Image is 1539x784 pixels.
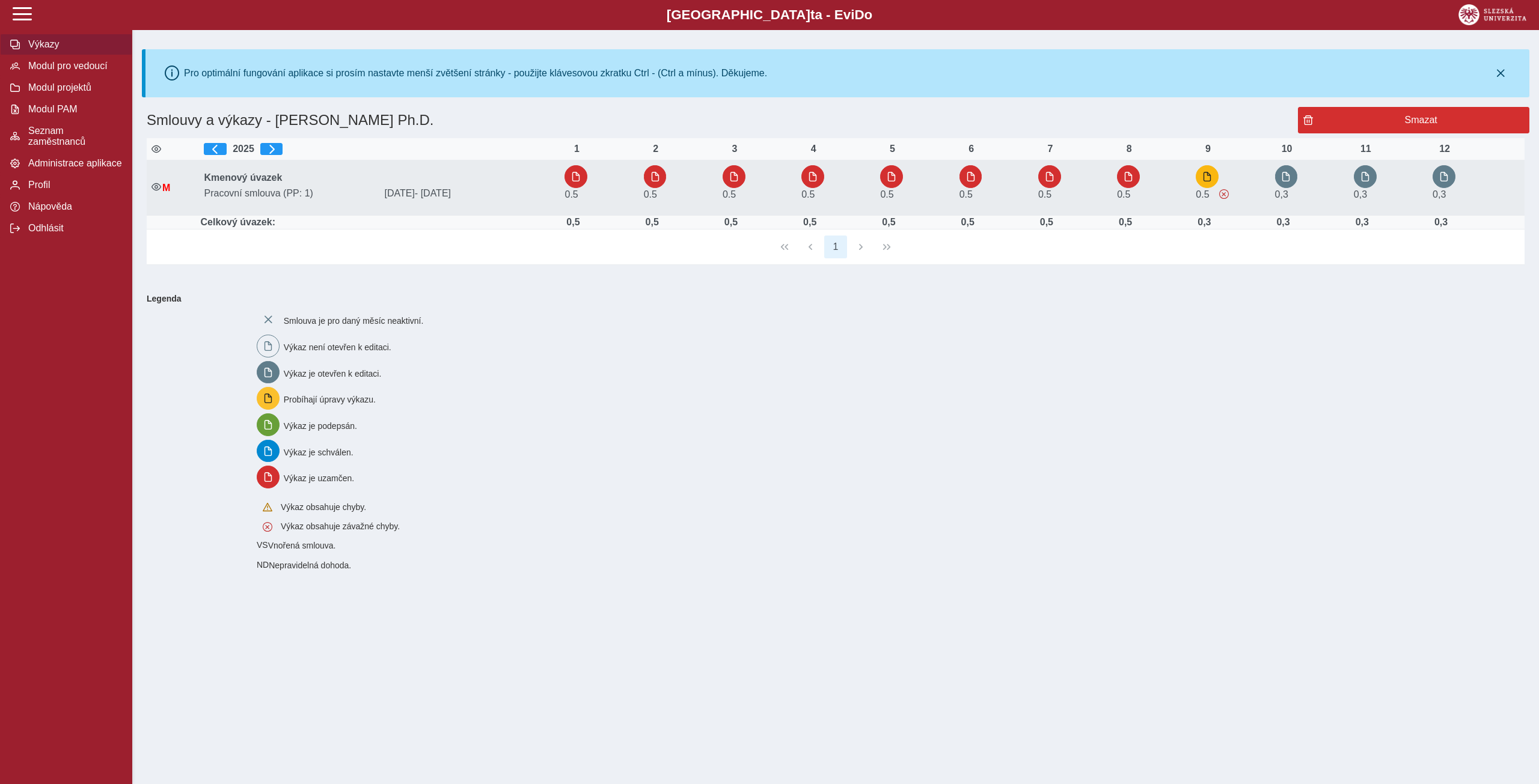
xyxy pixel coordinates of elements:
img: logo_web_su.png [1458,4,1526,25]
span: Smazat [1318,115,1524,126]
td: Celkový úvazek: [199,216,560,229]
span: Úvazek : 4 h / den. 20 h / týden. [880,189,893,199]
span: Odhlásit [25,223,122,234]
span: Výkaz obsahuje závažné chyby. [1219,189,1229,199]
div: 2025 [204,143,555,155]
span: Výkaz je podepsán. [284,421,357,431]
div: Úvazek : 2,4 h / den. 12 h / týden. [1429,217,1453,228]
b: [GEOGRAPHIC_DATA] a - Evi [36,7,1503,23]
span: Smlouva vnořená do kmene [257,540,268,550]
div: Úvazek : 4 h / den. 20 h / týden. [956,217,980,228]
div: Úvazek : 4 h / den. 20 h / týden. [798,217,822,228]
div: Úvazek : 4 h / den. 20 h / týden. [561,217,585,228]
i: Smlouva je aktivní [151,182,161,192]
span: Úvazek : 4 h / den. 20 h / týden. [959,189,973,199]
span: Výkaz je uzamčen. [284,473,355,483]
span: Modul projektů [25,82,122,93]
span: Modul pro vedoucí [25,61,122,71]
span: Administrace aplikace [25,158,122,169]
div: Úvazek : 4 h / den. 20 h / týden. [877,217,901,228]
b: Legenda [142,289,1520,308]
span: [DATE] [379,188,560,199]
div: 4 [801,144,825,154]
span: t [810,7,815,22]
div: Úvazek : 2,4 h / den. 12 h / týden. [1271,217,1296,228]
span: Nepravidelná dohoda. [269,561,351,570]
div: 5 [880,144,904,154]
span: Smlouva je pro daný měsíc neaktivní. [284,316,424,326]
div: 8 [1117,144,1141,154]
span: D [854,7,864,22]
span: Výkaz obsahuje závažné chyby. [281,521,400,531]
span: Výkaz obsahuje chyby. [281,502,366,512]
div: Úvazek : 4 h / den. 20 h / týden. [719,217,743,228]
span: Nápověda [25,201,122,212]
h1: Smlouvy a výkazy - [PERSON_NAME] Ph.D. [142,107,1298,133]
b: Kmenový úvazek [204,172,282,183]
button: 1 [824,236,847,258]
span: Výkaz není otevřen k editaci. [284,342,391,352]
div: 10 [1275,144,1299,154]
div: Úvazek : 4 h / den. 20 h / týden. [1113,217,1137,228]
div: Úvazek : 4 h / den. 20 h / týden. [1035,217,1059,228]
span: Údaje NEsouhlasí s údaji v Magionu [162,183,170,193]
div: 3 [723,144,747,154]
span: o [864,7,873,22]
span: Výkaz je schválen. [284,447,353,457]
div: 12 [1433,144,1457,154]
span: Úvazek : 4 h / den. 20 h / týden. [1038,189,1051,199]
span: Vnořená smlouva. [268,541,336,550]
span: Smlouva vnořená do kmene [257,560,269,570]
button: Smazat [1298,107,1529,133]
span: Výkaz je otevřen k editaci. [284,368,382,378]
div: Úvazek : 2,4 h / den. 12 h / týden. [1350,217,1374,228]
div: 1 [565,144,589,154]
span: Úvazek : 4 h / den. 20 h / týden. [723,189,736,199]
span: Úvazek : 4 h / den. 20 h / týden. [801,189,815,199]
span: Úvazek : 4 h / den. 20 h / týden. [644,189,657,199]
span: Úvazek : 2,4 h / den. 12 h / týden. [1354,189,1367,199]
div: 9 [1196,144,1220,154]
span: Profil [25,180,122,190]
span: Probíhají úpravy výkazu. [284,395,376,404]
span: Modul PAM [25,104,122,115]
span: Úvazek : 2,4 h / den. 12 h / týden. [1275,189,1288,199]
div: 11 [1354,144,1378,154]
i: Zobrazit aktivní / neaktivní smlouvy [151,144,161,154]
div: 7 [1038,144,1062,154]
div: Pro optimální fungování aplikace si prosím nastavte menší zvětšení stránky - použijte klávesovou ... [184,68,767,79]
div: 6 [959,144,984,154]
span: Úvazek : 4 h / den. 20 h / týden. [565,189,578,199]
div: Úvazek : 2,4 h / den. 12 h / týden. [1192,217,1216,228]
span: Pracovní smlouva (PP: 1) [199,188,379,199]
span: Úvazek : 4 h / den. 20 h / týden. [1117,189,1130,199]
span: Úvazek : 4 h / den. 20 h / týden. [1196,189,1209,199]
span: Výkazy [25,39,122,50]
span: Seznam zaměstnanců [25,126,122,147]
div: 2 [644,144,668,154]
span: Úvazek : 2,4 h / den. 12 h / týden. [1433,189,1446,199]
div: Úvazek : 4 h / den. 20 h / týden. [640,217,664,228]
span: - [DATE] [415,188,451,198]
